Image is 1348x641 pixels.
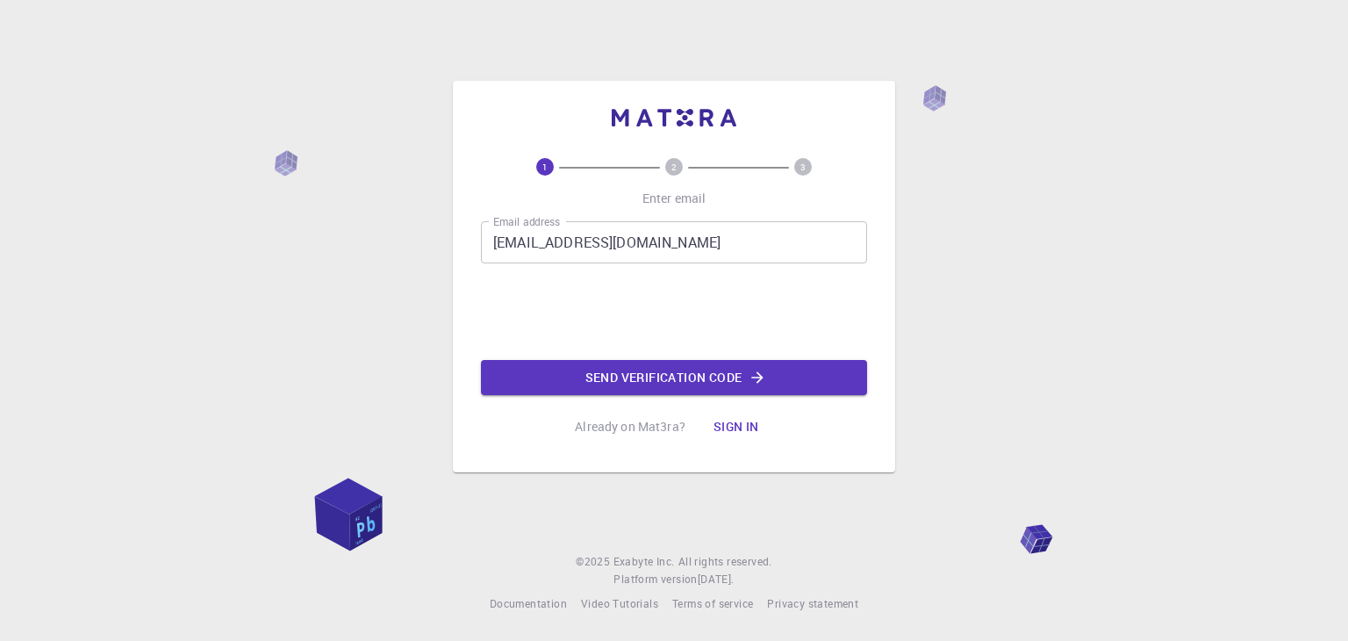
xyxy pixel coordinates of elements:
span: Video Tutorials [581,596,658,610]
span: Platform version [613,571,697,588]
a: Exabyte Inc. [613,553,675,571]
span: Terms of service [672,596,753,610]
text: 3 [800,161,806,173]
span: Documentation [490,596,567,610]
p: Enter email [642,190,706,207]
a: Video Tutorials [581,595,658,613]
span: All rights reserved. [678,553,772,571]
text: 1 [542,161,548,173]
text: 2 [671,161,677,173]
span: Privacy statement [767,596,858,610]
span: Exabyte Inc. [613,554,675,568]
span: © 2025 [576,553,613,571]
p: Already on Mat3ra? [575,418,685,436]
button: Sign in [699,409,773,444]
a: [DATE]. [698,571,735,588]
span: [DATE] . [698,572,735,586]
iframe: reCAPTCHA [541,277,807,346]
a: Documentation [490,595,567,613]
label: Email address [493,214,560,229]
button: Send verification code [481,360,867,395]
a: Terms of service [672,595,753,613]
a: Privacy statement [767,595,858,613]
